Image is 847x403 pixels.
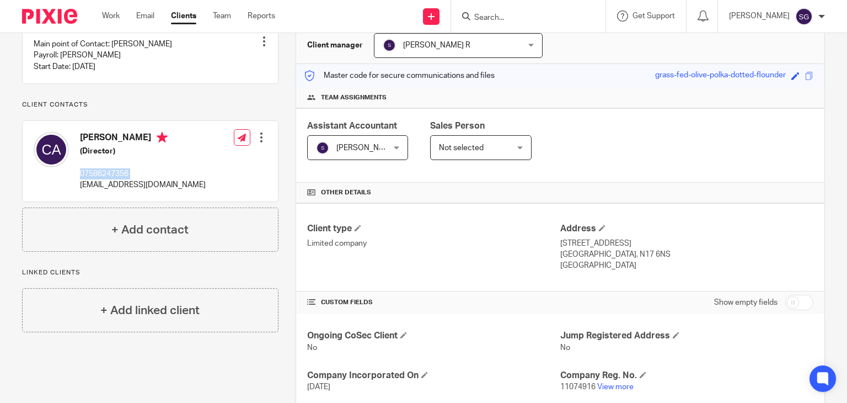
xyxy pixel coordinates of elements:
span: Not selected [439,144,484,152]
span: Assistant Accountant [307,121,397,130]
p: 07586247356 [80,168,206,179]
span: Team assignments [321,93,387,102]
h4: [PERSON_NAME] [80,132,206,146]
img: svg%3E [383,39,396,52]
p: [GEOGRAPHIC_DATA], N17 6NS [560,249,813,260]
img: svg%3E [316,141,329,155]
div: grass-fed-olive-polka-dotted-flounder [655,70,786,82]
span: Other details [321,188,371,197]
p: [GEOGRAPHIC_DATA] [560,260,813,271]
span: [DATE] [307,383,330,391]
h5: (Director) [80,146,206,157]
h4: + Add contact [111,221,189,238]
h4: Company Reg. No. [560,370,813,381]
a: Team [213,10,231,22]
input: Search [473,13,572,23]
a: Work [102,10,120,22]
span: Get Support [632,12,675,20]
h4: CUSTOM FIELDS [307,298,560,307]
p: Master code for secure communications and files [304,70,495,81]
span: No [560,344,570,352]
p: [PERSON_NAME] [729,10,790,22]
p: Client contacts [22,100,278,109]
span: [PERSON_NAME] R [403,41,470,49]
h4: Ongoing CoSec Client [307,330,560,342]
a: Reports [248,10,275,22]
span: 11074916 [560,383,596,391]
span: No [307,344,317,352]
p: Linked clients [22,268,278,277]
p: Limited company [307,238,560,249]
span: Sales Person [430,121,485,130]
img: svg%3E [34,132,69,167]
p: [EMAIL_ADDRESS][DOMAIN_NAME] [80,179,206,190]
h4: Company Incorporated On [307,370,560,381]
span: [PERSON_NAME] R [336,144,404,152]
h4: + Add linked client [100,302,200,319]
a: Email [136,10,154,22]
img: Pixie [22,9,77,24]
a: View more [597,383,634,391]
h4: Client type [307,223,560,235]
label: Show empty fields [714,297,778,308]
img: svg%3E [795,8,813,25]
h3: Client manager [307,40,363,51]
h4: Jump Registered Address [560,330,813,342]
a: Clients [171,10,196,22]
p: [STREET_ADDRESS] [560,238,813,249]
h4: Address [560,223,813,235]
i: Primary [157,132,168,143]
